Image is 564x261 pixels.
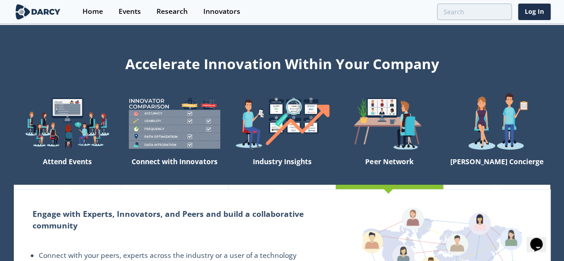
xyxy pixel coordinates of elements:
div: Home [82,8,103,15]
div: Research [156,8,188,15]
div: Attend Events [14,153,121,185]
img: logo-wide.svg [14,4,62,20]
a: Log In [518,4,551,20]
div: Connect with Innovators [121,153,228,185]
div: [PERSON_NAME] Concierge [443,153,551,185]
input: Advanced Search [437,4,512,20]
img: welcome-explore-560578ff38cea7c86bcfe544b5e45342.png [14,93,121,153]
div: Peer Network [336,153,443,185]
div: Events [119,8,141,15]
iframe: chat widget [527,225,555,252]
h2: Engage with Experts, Innovators, and Peers and build a collaborative community [33,208,317,232]
div: Industry Insights [228,153,336,185]
img: welcome-find-a12191a34a96034fcac36f4ff4d37733.png [228,93,336,153]
div: Innovators [203,8,240,15]
div: Accelerate Innovation Within Your Company [14,50,551,74]
img: welcome-concierge-wide-20dccca83e9cbdbb601deee24fb8df72.png [443,93,551,153]
img: welcome-attend-b816887fc24c32c29d1763c6e0ddb6e6.png [336,93,443,153]
li: Connect with your peers, experts across the industry or a user of a technology [39,250,317,261]
img: welcome-compare-1b687586299da8f117b7ac84fd957760.png [121,93,228,153]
